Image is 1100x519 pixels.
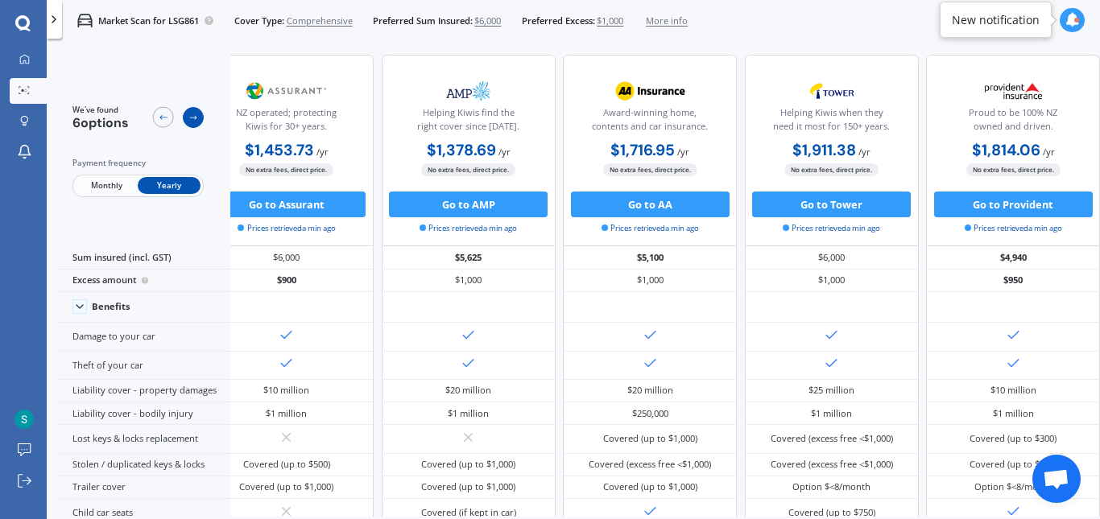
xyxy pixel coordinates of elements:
[792,140,856,160] b: $1,911.38
[72,105,129,116] span: We've found
[603,432,697,445] div: Covered (up to $1,000)
[263,384,309,397] div: $10 million
[208,192,366,217] button: Go to Assurant
[970,458,1057,471] div: Covered (up to $300)
[238,223,335,234] span: Prices retrieved a min ago
[563,246,737,269] div: $5,100
[971,75,1057,107] img: Provident.png
[426,75,511,107] img: AMP.webp
[972,140,1040,160] b: $1,814.06
[421,480,515,493] div: Covered (up to $1,000)
[627,384,673,397] div: $20 million
[965,223,1062,234] span: Prices retrieved a min ago
[14,410,34,429] img: ACg8ocIav37ukA_KFBzpgkUmGwT1XlYhMA_541-XqInfq_jo1MMbHA=s96-c
[239,480,333,493] div: Covered (up to $1,000)
[771,432,893,445] div: Covered (excess free <$1,000)
[784,163,879,175] span: No extra fees, direct price.
[56,246,230,269] div: Sum insured (incl. GST)
[72,157,204,170] div: Payment frequency
[603,480,697,493] div: Covered (up to $1,000)
[646,14,688,27] span: More info
[934,192,1093,217] button: Go to Provident
[522,14,595,27] span: Preferred Excess:
[382,246,556,269] div: $5,625
[138,177,201,194] span: Yearly
[783,223,880,234] span: Prices retrieved a min ago
[56,454,230,476] div: Stolen / duplicated keys & locks
[610,140,675,160] b: $1,716.95
[56,270,230,292] div: Excess amount
[858,146,870,158] span: / yr
[1043,146,1055,158] span: / yr
[448,407,489,420] div: $1 million
[373,14,473,27] span: Preferred Sum Insured:
[1032,455,1081,503] div: Open chat
[75,177,138,194] span: Monthly
[571,192,730,217] button: Go to AA
[756,106,908,138] div: Helping Kiwis when they need it most for 150+ years.
[563,270,737,292] div: $1,000
[603,163,697,175] span: No extra fees, direct price.
[677,146,689,158] span: / yr
[392,106,544,138] div: Helping Kiwis find the right cover since [DATE].
[389,192,548,217] button: Go to AMP
[421,163,515,175] span: No extra fees, direct price.
[421,458,515,471] div: Covered (up to $1,000)
[445,384,491,397] div: $20 million
[811,407,852,420] div: $1 million
[926,270,1100,292] div: $950
[990,384,1036,397] div: $10 million
[211,106,362,138] div: NZ operated; protecting Kiwis for 30+ years.
[632,407,668,420] div: $250,000
[287,14,353,27] span: Comprehensive
[926,246,1100,269] div: $4,940
[602,223,699,234] span: Prices retrieved a min ago
[56,323,230,351] div: Damage to your car
[607,75,693,107] img: AA.webp
[420,223,517,234] span: Prices retrieved a min ago
[970,432,1057,445] div: Covered (up to $300)
[234,14,284,27] span: Cover Type:
[952,12,1040,28] div: New notification
[56,380,230,402] div: Liability cover - property damages
[266,407,307,420] div: $1 million
[200,246,374,269] div: $6,000
[589,458,711,471] div: Covered (excess free <$1,000)
[243,458,330,471] div: Covered (up to $500)
[427,140,496,160] b: $1,378.69
[316,146,329,158] span: / yr
[77,13,93,28] img: car.f15378c7a67c060ca3f3.svg
[245,140,314,160] b: $1,453.73
[574,106,726,138] div: Award-winning home, contents and car insurance.
[745,270,919,292] div: $1,000
[771,458,893,471] div: Covered (excess free <$1,000)
[239,163,333,175] span: No extra fees, direct price.
[92,301,130,312] div: Benefits
[993,407,1034,420] div: $1 million
[788,506,875,519] div: Covered (up to $750)
[200,270,374,292] div: $900
[789,75,875,107] img: Tower.webp
[937,106,1089,138] div: Proud to be 100% NZ owned and driven.
[56,402,230,425] div: Liability cover - bodily injury
[56,425,230,453] div: Lost keys & locks replacement
[244,75,329,107] img: Assurant.png
[792,480,870,493] div: Option $<8/month
[974,480,1052,493] div: Option $<8/month
[966,163,1061,175] span: No extra fees, direct price.
[498,146,511,158] span: / yr
[382,270,556,292] div: $1,000
[745,246,919,269] div: $6,000
[752,192,911,217] button: Go to Tower
[597,14,623,27] span: $1,000
[421,506,516,519] div: Covered (if kept in car)
[474,14,501,27] span: $6,000
[56,352,230,380] div: Theft of your car
[72,114,129,131] span: 6 options
[98,14,199,27] p: Market Scan for LSG861
[56,476,230,499] div: Trailer cover
[808,384,854,397] div: $25 million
